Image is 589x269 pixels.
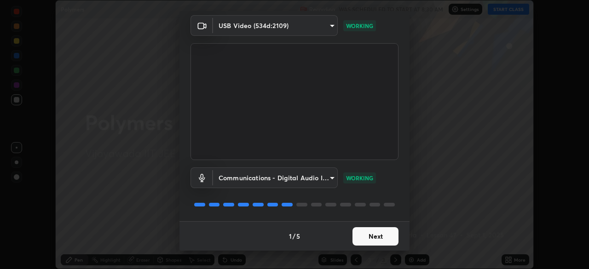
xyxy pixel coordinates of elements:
h4: / [293,231,295,241]
p: WORKING [346,174,373,182]
div: USB Video (534d:2109) [213,167,338,188]
h4: 5 [296,231,300,241]
p: WORKING [346,22,373,30]
div: USB Video (534d:2109) [213,15,338,36]
h4: 1 [289,231,292,241]
button: Next [352,227,398,246]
